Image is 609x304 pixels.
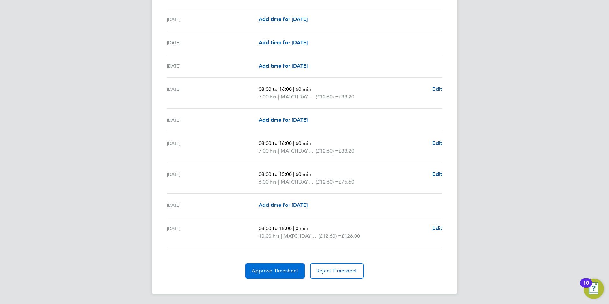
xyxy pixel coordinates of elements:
[296,171,311,177] span: 60 min
[281,178,316,186] span: MATCHDAY_CLEANERS_HOURS
[167,140,259,155] div: [DATE]
[167,170,259,186] div: [DATE]
[167,225,259,240] div: [DATE]
[283,232,319,240] span: MATCHDAY_CLEANERS_HOURS
[259,233,280,239] span: 10.00 hrs
[245,263,305,279] button: Approve Timesheet
[584,279,604,299] button: Open Resource Center, 10 new notifications
[583,283,589,291] div: 10
[259,179,277,185] span: 6.00 hrs
[259,202,308,208] span: Add time for [DATE]
[281,147,316,155] span: MATCHDAY_CLEANERS_HOURS
[432,86,442,92] span: Edit
[432,170,442,178] a: Edit
[259,171,292,177] span: 08:00 to 15:00
[259,225,292,231] span: 08:00 to 18:00
[293,171,294,177] span: |
[316,94,339,100] span: (£12.60) =
[319,233,341,239] span: (£12.60) =
[432,171,442,177] span: Edit
[167,16,259,23] div: [DATE]
[259,140,292,146] span: 08:00 to 16:00
[293,86,294,92] span: |
[316,179,339,185] span: (£12.60) =
[259,201,308,209] a: Add time for [DATE]
[252,268,298,274] span: Approve Timesheet
[293,225,294,231] span: |
[296,140,311,146] span: 60 min
[259,116,308,124] a: Add time for [DATE]
[167,39,259,47] div: [DATE]
[310,263,364,279] button: Reject Timesheet
[278,94,279,100] span: |
[339,94,354,100] span: £88.20
[259,148,277,154] span: 7.00 hrs
[293,140,294,146] span: |
[432,85,442,93] a: Edit
[167,201,259,209] div: [DATE]
[259,94,277,100] span: 7.00 hrs
[259,63,308,69] span: Add time for [DATE]
[281,233,282,239] span: |
[167,116,259,124] div: [DATE]
[167,85,259,101] div: [DATE]
[341,233,360,239] span: £126.00
[316,268,357,274] span: Reject Timesheet
[259,39,308,47] a: Add time for [DATE]
[259,117,308,123] span: Add time for [DATE]
[339,179,354,185] span: £75.60
[432,140,442,147] a: Edit
[432,225,442,231] span: Edit
[339,148,354,154] span: £88.20
[432,140,442,146] span: Edit
[167,62,259,70] div: [DATE]
[259,86,292,92] span: 08:00 to 16:00
[259,16,308,23] a: Add time for [DATE]
[432,225,442,232] a: Edit
[296,86,311,92] span: 60 min
[316,148,339,154] span: (£12.60) =
[278,148,279,154] span: |
[296,225,308,231] span: 0 min
[259,16,308,22] span: Add time for [DATE]
[259,62,308,70] a: Add time for [DATE]
[281,93,316,101] span: MATCHDAY_CLEANERS_HOURS
[278,179,279,185] span: |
